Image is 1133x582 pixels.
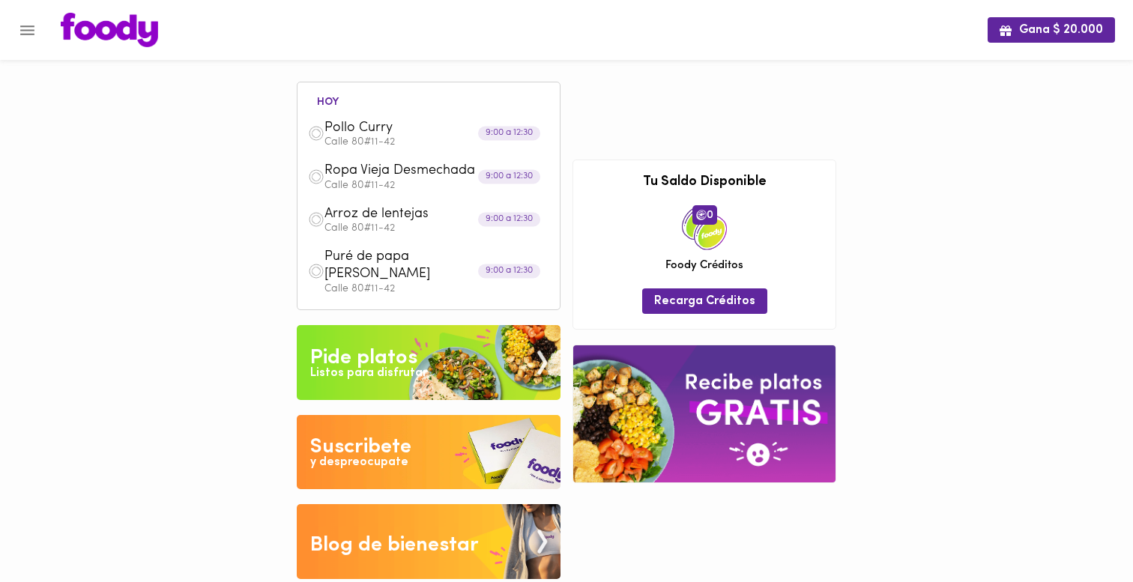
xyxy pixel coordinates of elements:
[642,288,767,313] button: Recarga Créditos
[324,206,497,223] span: Arroz de lentejas
[310,530,479,560] div: Blog de bienestar
[310,365,427,382] div: Listos para disfrutar
[310,343,417,373] div: Pide platos
[297,504,561,579] img: Blog de bienestar
[682,205,727,250] img: credits-package.png
[1046,495,1118,567] iframe: Messagebird Livechat Widget
[478,264,540,279] div: 9:00 a 12:30
[324,181,549,191] p: Calle 80#11-42
[1000,23,1103,37] span: Gana $ 20.000
[305,94,351,108] li: hoy
[324,120,497,137] span: Pollo Curry
[310,432,411,462] div: Suscribete
[696,210,707,220] img: foody-creditos.png
[308,169,324,185] img: dish.png
[324,223,549,234] p: Calle 80#11-42
[310,454,408,471] div: y despreocupate
[9,12,46,49] button: Menu
[573,345,836,482] img: referral-banner.png
[324,137,549,148] p: Calle 80#11-42
[308,211,324,228] img: dish.png
[308,125,324,142] img: dish.png
[324,284,549,294] p: Calle 80#11-42
[584,175,824,190] h3: Tu Saldo Disponible
[324,249,497,284] span: Puré de papa [PERSON_NAME]
[478,169,540,184] div: 9:00 a 12:30
[478,213,540,227] div: 9:00 a 12:30
[665,258,743,273] span: Foody Créditos
[478,127,540,141] div: 9:00 a 12:30
[308,263,324,279] img: dish.png
[324,163,497,180] span: Ropa Vieja Desmechada
[988,17,1115,42] button: Gana $ 20.000
[297,325,561,400] img: Pide un Platos
[61,13,158,47] img: logo.png
[654,294,755,309] span: Recarga Créditos
[297,415,561,490] img: Disfruta bajar de peso
[692,205,717,225] span: 0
